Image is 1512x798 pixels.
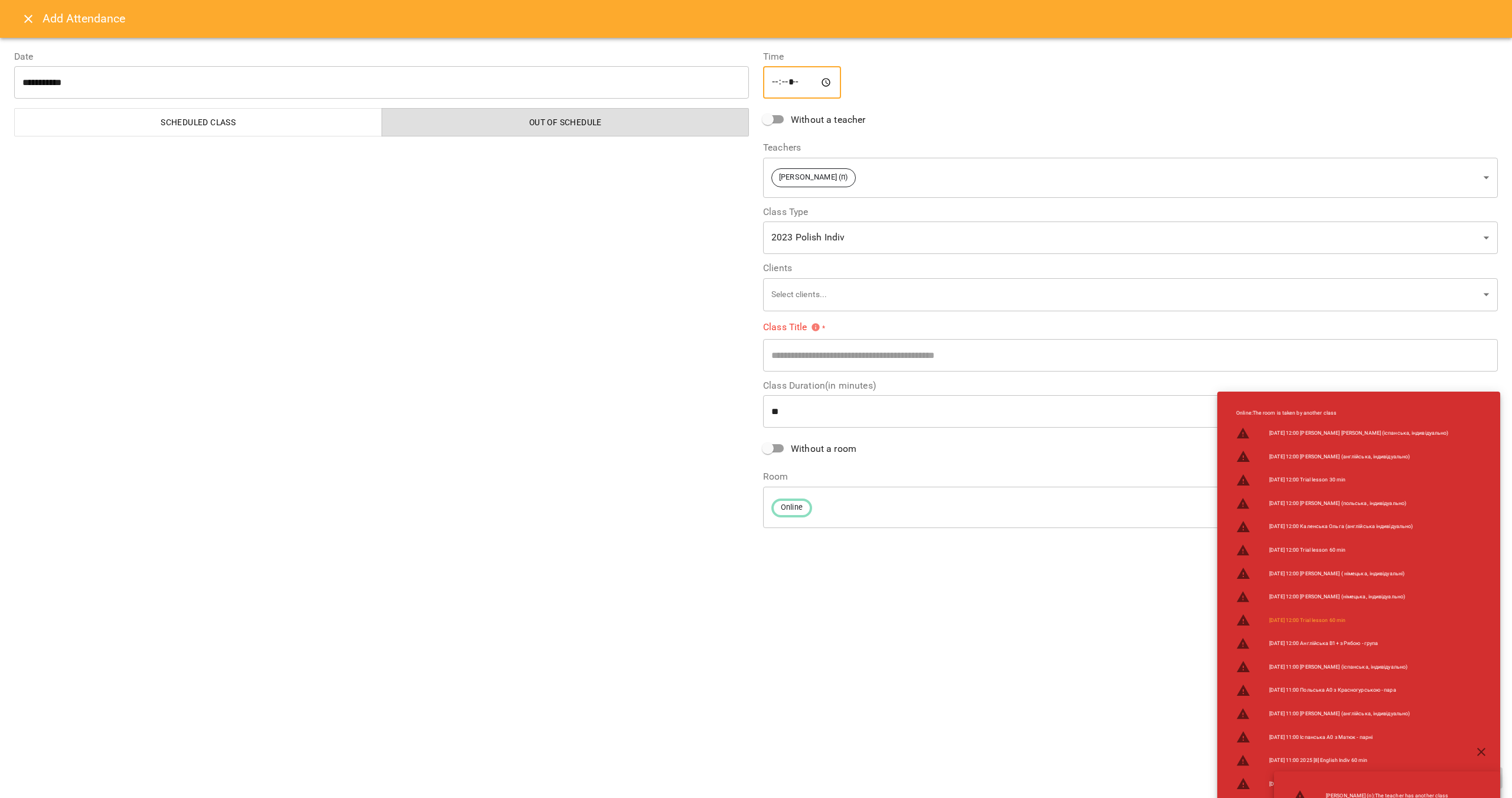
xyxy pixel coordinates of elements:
[382,108,750,136] button: Out of Schedule
[763,323,820,332] span: Class Title
[22,115,375,129] span: Scheduled class
[763,381,1498,390] label: Class Duration(in minutes)
[772,172,855,183] span: [PERSON_NAME] (п)
[1227,725,1458,749] li: [DATE] 11:00 Іспанська А0 з Матюк - парні
[1227,562,1458,585] li: [DATE] 12:00 [PERSON_NAME] ( німецька, індивідуальні)
[1269,617,1345,624] a: [DATE] 12:00 Trial lesson 60 min
[1227,539,1458,562] li: [DATE] 12:00 Trial lesson 60 min
[43,9,1498,28] h6: Add Attendance
[763,278,1498,311] div: Select clients...
[763,222,1498,255] div: 2023 Polish Indiv
[763,472,1498,481] label: Room
[771,289,1479,301] p: Select clients...
[1227,405,1458,422] li: Online : The room is taken by another class
[1227,749,1458,773] li: [DATE] 11:00 2025 [8] English Indiv 60 min
[389,115,742,129] span: Out of Schedule
[14,5,43,33] button: Close
[1227,655,1458,679] li: [DATE] 11:00 [PERSON_NAME] (іспанська, індивідуально)
[1227,515,1458,539] li: [DATE] 12:00 Каленська Ольга (англійська індивідуально)
[763,143,1498,152] label: Teachers
[791,442,856,456] span: Without a room
[1227,632,1458,656] li: [DATE] 12:00 Англійська В1+ з Рябою - група
[1227,585,1458,609] li: [DATE] 12:00 [PERSON_NAME] (німецька, індивідуально)
[1227,445,1458,468] li: [DATE] 12:00 [PERSON_NAME] (англійська, індивідуально)
[14,52,749,61] label: Date
[1227,492,1458,516] li: [DATE] 12:00 [PERSON_NAME] (польська, індивідуально)
[1227,702,1458,726] li: [DATE] 11:00 [PERSON_NAME] (англійська, індивідуально)
[763,52,1498,61] label: Time
[811,323,820,332] svg: Please specify class title or select clients
[1227,468,1458,492] li: [DATE] 12:00 Trial lesson 30 min
[763,486,1498,528] div: Online
[1227,422,1458,445] li: [DATE] 12:00 [PERSON_NAME] [PERSON_NAME] (іспанська, індивідуально)
[763,157,1498,198] div: [PERSON_NAME] (п)
[763,207,1498,217] label: Class Type
[763,263,1498,273] label: Clients
[1227,679,1458,702] li: [DATE] 11:00 Польська А0 з Красногурською - пара
[791,113,866,127] span: Without a teacher
[14,108,382,136] button: Scheduled class
[774,502,810,513] span: Online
